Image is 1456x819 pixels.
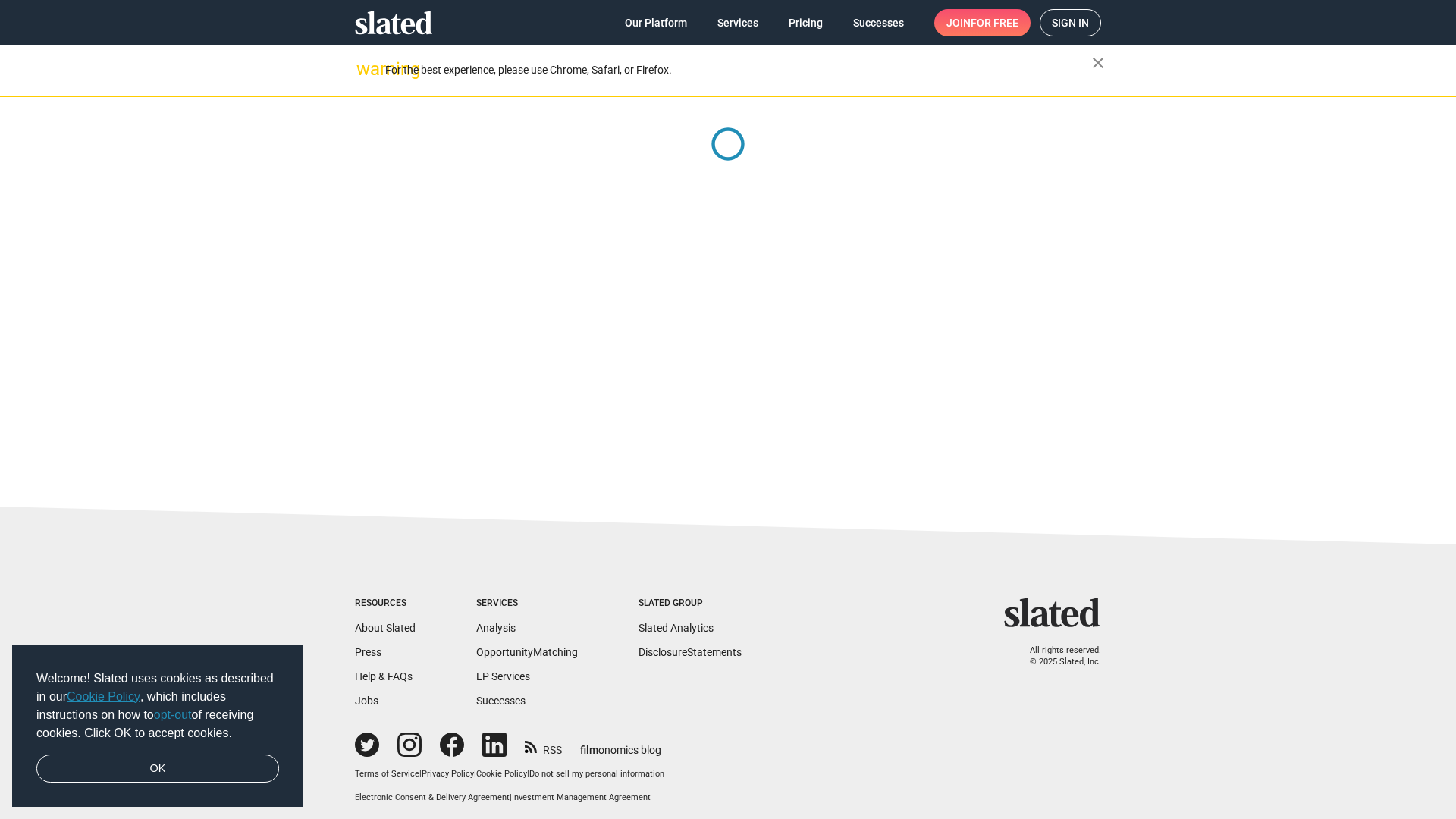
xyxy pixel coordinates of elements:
[355,670,413,682] a: Help & FAQs
[510,792,512,802] span: |
[853,9,904,36] span: Successes
[355,598,416,610] div: Resources
[355,622,416,634] a: About Slated
[971,9,1018,36] span: for free
[934,9,1031,36] a: Joinfor free
[777,9,835,36] a: Pricing
[1014,645,1101,667] p: All rights reserved. © 2025 Slated, Inc.
[841,9,916,36] a: Successes
[580,744,598,756] span: film
[476,695,526,707] a: Successes
[529,769,664,780] button: Do not sell my personal information
[527,769,529,779] span: |
[946,9,1018,36] span: Join
[154,708,192,721] a: opt-out
[474,769,476,779] span: |
[385,60,1092,80] div: For the best experience, please use Chrome, Safari, or Firefox.
[355,769,419,779] a: Terms of Service
[476,646,578,658] a: OpportunityMatching
[355,646,381,658] a: Press
[476,769,527,779] a: Cookie Policy
[476,622,516,634] a: Analysis
[639,646,742,658] a: DisclosureStatements
[789,9,823,36] span: Pricing
[12,645,303,808] div: cookieconsent
[422,769,474,779] a: Privacy Policy
[717,9,758,36] span: Services
[525,734,562,758] a: RSS
[36,670,279,742] span: Welcome! Slated uses cookies as described in our , which includes instructions on how to of recei...
[705,9,770,36] a: Services
[476,670,530,682] a: EP Services
[613,9,699,36] a: Our Platform
[67,690,140,703] a: Cookie Policy
[1040,9,1101,36] a: Sign in
[512,792,651,802] a: Investment Management Agreement
[625,9,687,36] span: Our Platform
[1052,10,1089,36] span: Sign in
[356,60,375,78] mat-icon: warning
[355,695,378,707] a: Jobs
[639,622,714,634] a: Slated Analytics
[419,769,422,779] span: |
[1089,54,1107,72] mat-icon: close
[580,731,661,758] a: filmonomics blog
[355,792,510,802] a: Electronic Consent & Delivery Agreement
[36,755,279,783] a: dismiss cookie message
[639,598,742,610] div: Slated Group
[476,598,578,610] div: Services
